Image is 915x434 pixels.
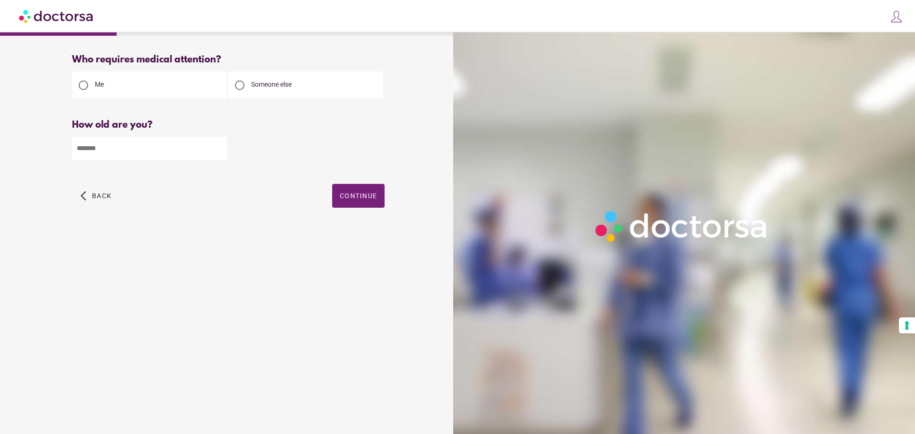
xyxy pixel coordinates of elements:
span: Someone else [251,81,292,88]
div: How old are you? [72,120,385,131]
span: Continue [340,192,377,200]
img: Logo-Doctorsa-trans-White-partial-flat.png [590,206,773,247]
div: Who requires medical attention? [72,54,385,65]
span: Back [92,192,112,200]
button: arrow_back_ios Back [77,184,115,208]
button: Continue [332,184,385,208]
span: Me [95,81,104,88]
img: icons8-customer-100.png [890,10,903,23]
img: Doctorsa.com [19,5,94,27]
button: Your consent preferences for tracking technologies [899,317,915,333]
